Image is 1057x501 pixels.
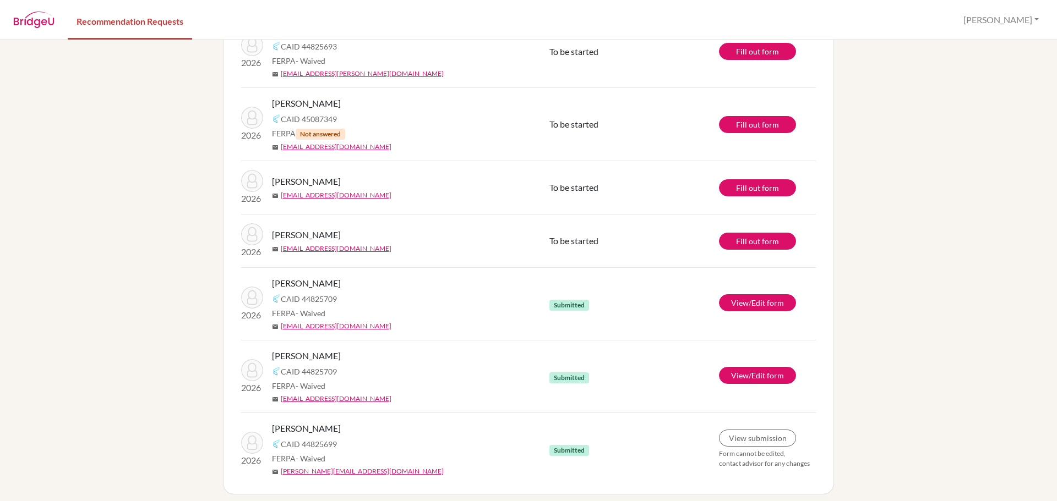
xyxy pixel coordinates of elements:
a: View/Edit form [719,367,796,384]
img: Mackenzie, Adam [241,359,263,381]
span: - Waived [296,309,325,318]
img: Abraham, Sophie [241,432,263,454]
span: FERPA [272,453,325,464]
button: [PERSON_NAME] [958,9,1044,30]
span: mail [272,469,279,475]
p: 2026 [241,192,263,205]
p: 2026 [241,381,263,394]
img: Mackenzie, Adam [241,287,263,309]
span: mail [272,396,279,403]
img: Borde, Shannon [241,107,263,129]
a: [EMAIL_ADDRESS][PERSON_NAME][DOMAIN_NAME] [281,69,444,79]
a: Fill out form [719,116,796,133]
span: FERPA [272,128,345,140]
span: CAID 44825709 [281,366,337,377]
a: Recommendation Requests [68,2,192,40]
img: Common App logo [272,114,281,123]
span: - Waived [296,56,325,65]
img: Collier, Ava [241,34,263,56]
span: CAID 44825693 [281,41,337,52]
span: - Waived [296,454,325,463]
p: 2026 [241,309,263,322]
a: [EMAIL_ADDRESS][DOMAIN_NAME] [281,190,391,200]
img: Common App logo [272,294,281,303]
span: FERPA [272,380,325,392]
span: Submitted [549,372,589,383]
a: [EMAIL_ADDRESS][DOMAIN_NAME] [281,321,391,331]
p: Form cannot be edited, contact advisor for any changes [719,449,816,469]
span: Not answered [296,129,345,140]
p: 2026 [241,454,263,467]
span: Submitted [549,300,589,311]
a: [EMAIL_ADDRESS][DOMAIN_NAME] [281,394,391,404]
span: CAID 44825699 [281,438,337,450]
img: Common App logo [272,439,281,448]
img: Ali, Gianna [241,223,263,245]
span: mail [272,192,279,199]
span: mail [272,144,279,151]
span: [PERSON_NAME] [272,228,341,241]
span: To be started [549,119,598,129]
a: [EMAIL_ADDRESS][DOMAIN_NAME] [281,142,391,152]
img: Common App logo [272,367,281,376]
a: [PERSON_NAME][EMAIL_ADDRESS][DOMAIN_NAME] [281,466,444,476]
span: To be started [549,46,598,57]
a: Fill out form [719,179,796,196]
p: 2026 [241,245,263,258]
span: [PERSON_NAME] [272,97,341,110]
p: 2026 [241,56,263,69]
span: FERPA [272,307,325,319]
img: Common App logo [272,42,281,51]
span: To be started [549,182,598,192]
a: View/Edit form [719,294,796,311]
span: - Waived [296,381,325,390]
span: FERPA [272,55,325,67]
a: [EMAIL_ADDRESS][DOMAIN_NAME] [281,244,391,254]
span: mail [272,71,279,78]
a: Fill out form [719,43,796,60]
img: BridgeU logo [13,12,55,28]
span: [PERSON_NAME] [272,175,341,188]
img: Ali, Gianna [241,170,263,192]
span: CAID 44825709 [281,293,337,305]
span: mail [272,323,279,330]
a: Fill out form [719,233,796,250]
span: [PERSON_NAME] [272,277,341,290]
span: CAID 45087349 [281,113,337,125]
p: 2026 [241,129,263,142]
span: [PERSON_NAME] [272,422,341,435]
span: [PERSON_NAME] [272,349,341,362]
span: Submitted [549,445,589,456]
span: To be started [549,235,598,246]
span: mail [272,246,279,252]
a: View submission [719,430,796,447]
